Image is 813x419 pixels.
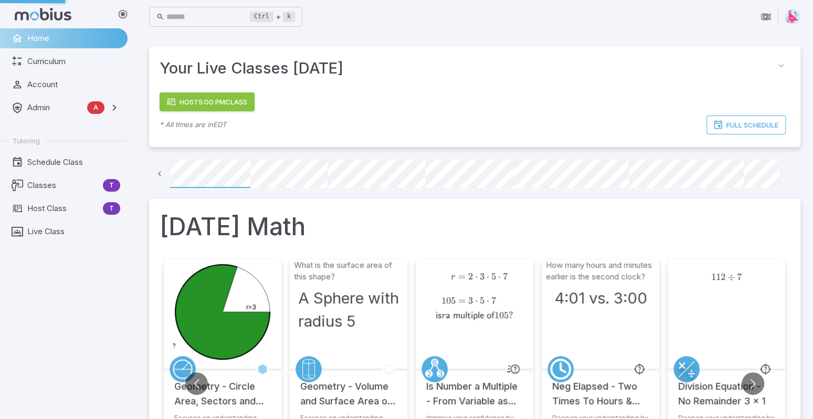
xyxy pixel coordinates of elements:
h5: Neg Elapsed - Two Times To Hours & Minutes - Quarter Hours [552,369,649,408]
kbd: Ctrl [250,12,273,22]
div: + [250,11,295,23]
h5: Division Equation - No Remainder 3 x 1 [678,369,775,408]
span: 7 [503,271,508,282]
span: A [87,102,104,113]
span: T [103,203,120,214]
span: 112 [711,271,725,282]
img: right-triangle.svg [785,9,800,25]
span: ÷ [727,271,735,282]
h5: Is Number a Multiple - From Variable as Factors [426,369,523,408]
p: How many hours and minutes earlier is the second clock? [546,259,655,282]
h5: Geometry - Volume and Surface Area of Complex 3D Shapes - Practice [300,369,397,408]
span: = [458,271,466,282]
button: Go to next slide [742,372,764,395]
span: Account [27,79,120,90]
p: Deepen your understanding by focusing on one area. [678,414,775,418]
a: Geometry 3D [295,356,322,382]
span: Live Class [27,226,120,237]
a: Factors/Primes [421,356,448,382]
span: r [441,311,446,320]
span: Host Class [27,203,99,214]
h3: A Sphere with radius 5 [298,287,399,333]
span: ? [509,310,513,321]
span: Curriculum [27,56,120,67]
span: T [103,180,120,191]
span: 7 [737,271,742,282]
span: Classes [27,180,99,191]
span: Tutoring [13,136,40,145]
a: Circles [170,356,196,382]
text: ? [173,342,176,350]
span: 105 [494,310,509,321]
span: 3 [480,271,484,282]
a: Multiply/Divide [673,356,700,382]
span: a multiple of [446,311,494,321]
span: Your Live Classes [DATE] [160,57,772,80]
span: Home [27,33,120,44]
span: ⋅ [487,271,489,282]
p: Deepen your understanding by focusing on one area. [552,414,649,418]
span: ​ [508,271,509,293]
text: r=3 [246,303,256,311]
a: Full Schedule [706,116,786,134]
span: 2 [468,271,473,282]
button: Join in Zoom Client [756,7,776,27]
span: ⋅ [475,271,478,282]
h3: 4:01 vs. 3:00 [554,287,647,310]
p: * All times are in EDT [160,120,226,130]
button: Go to previous slide [185,372,208,395]
kbd: k [283,12,295,22]
span: is [436,311,441,321]
p: Focuses on understanding how to work calculating cylinder, sphere, cone, and pyramid volumes and ... [300,414,397,418]
p: Focuses on understanding circle area through working with sectors and donuts. [174,414,271,418]
p: Improve your confidence by testing your speed on simpler questions. [426,414,523,418]
button: collapse [772,57,790,75]
span: ⋅ [498,271,501,282]
span: 5 [491,271,496,282]
h5: Geometry - Circle Area, Sectors and Donuts - Intro [174,369,271,408]
h1: [DATE] Math [160,209,790,245]
span: r [451,273,455,281]
a: Time [547,356,574,382]
p: What is the surface area of this shape? [294,259,403,282]
span: Schedule Class [27,156,120,168]
a: Host5:00 PMClass [160,92,255,111]
span: Admin [27,102,83,113]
